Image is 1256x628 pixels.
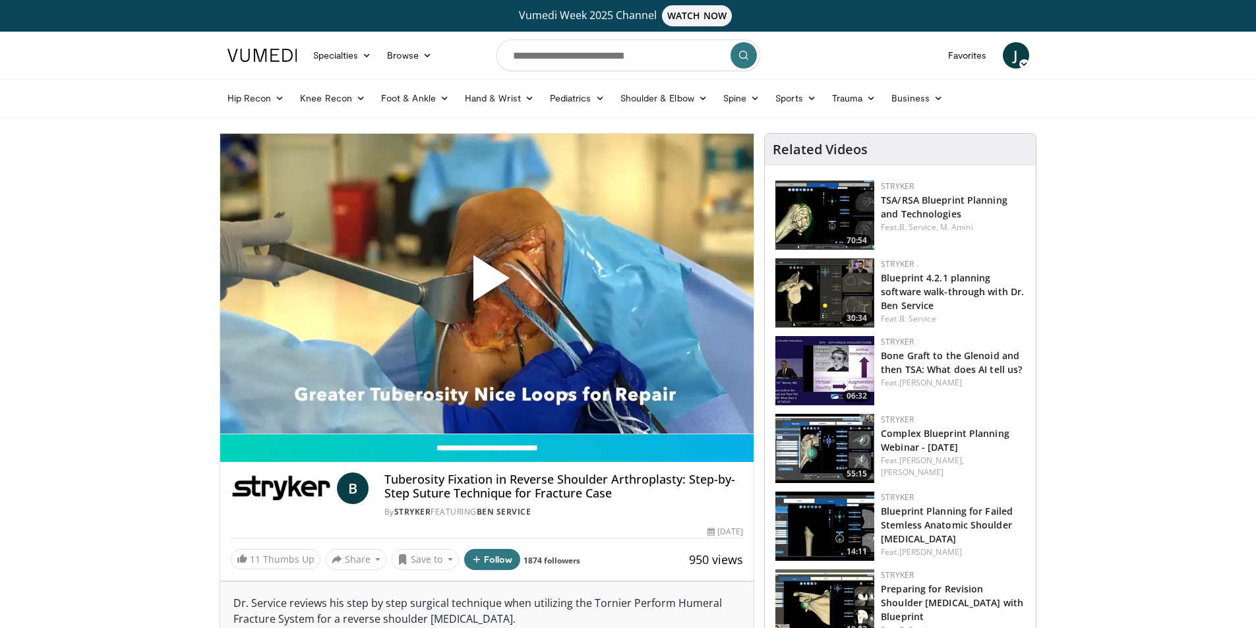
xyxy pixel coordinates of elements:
[881,258,918,270] a: Stryker .
[707,526,743,538] div: [DATE]
[775,492,874,561] img: c13ded17-286e-4953-b0b0-4a5850984392.150x105_q85_crop-smart_upscale.jpg
[662,5,732,26] span: WATCH NOW
[767,85,824,111] a: Sports
[292,85,373,111] a: Knee Recon
[881,505,1013,545] a: Blueprint Planning for Failed Stemless Anatomic Shoulder [MEDICAL_DATA]
[326,549,387,570] button: Share
[775,336,874,405] a: 06:32
[824,85,884,111] a: Trauma
[773,142,868,157] h4: Related Videos
[881,313,1025,325] div: Feat.
[1003,42,1029,69] a: J
[368,219,605,348] button: Play Video
[940,42,995,69] a: Favorites
[881,414,914,425] a: Stryker
[843,235,871,246] span: 70:54
[384,472,743,501] h4: Tuberosity Fixation in Reverse Shoulder Arthroplasty: Step-by-Step Suture Technique for Fracture ...
[457,85,542,111] a: Hand & Wrist
[881,455,1025,478] div: Feat.
[394,506,431,517] a: Stryker
[715,85,767,111] a: Spine
[881,583,1023,623] a: Preparing for Revision Shoulder [MEDICAL_DATA] with Blueprint
[775,258,874,328] a: 30:34
[379,42,440,69] a: Browse
[881,569,914,581] a: Stryker
[881,377,1025,389] div: Feat.
[689,552,743,567] span: 950 views
[231,549,320,569] a: 11 Thumbs Up
[477,506,531,517] a: Ben Service
[305,42,380,69] a: Specialties
[775,414,874,483] a: 55:15
[940,221,973,233] a: M. Amini
[899,546,962,557] a: [PERSON_NAME]
[220,85,293,111] a: Hip Recon
[843,312,871,324] span: 30:34
[881,492,914,503] a: Stryker
[775,181,874,250] img: a4d3b802-610a-4c4d-91a4-ffc1b6f0ec47.150x105_q85_crop-smart_upscale.jpg
[881,271,1024,312] a: Blueprint 4.2.1 planning software walk-through with Dr. Ben Service
[775,181,874,250] a: 70:54
[843,468,871,480] span: 55:15
[883,85,951,111] a: Business
[881,336,914,347] a: Stryker
[373,85,457,111] a: Foot & Ankle
[392,549,459,570] button: Save to
[881,349,1022,376] a: Bone Graft to the Glenoid and then TSA: What does AI tell us?
[899,377,962,388] a: [PERSON_NAME]
[220,134,754,434] video-js: Video Player
[881,467,943,478] a: [PERSON_NAME]
[881,427,1009,453] a: Complex Blueprint Planning Webinar - [DATE]
[881,546,1025,558] div: Feat.
[227,49,297,62] img: VuMedi Logo
[775,414,874,483] img: 2640b230-daff-4365-83bd-21e2b960ecb5.150x105_q85_crop-smart_upscale.jpg
[496,40,760,71] input: Search topics, interventions
[542,85,613,111] a: Pediatrics
[843,390,871,402] span: 06:32
[337,472,369,504] a: B
[464,549,521,570] button: Follow
[899,313,936,324] a: B. Service
[231,472,332,504] img: Stryker
[775,492,874,561] a: 14:11
[384,506,743,518] div: By FEATURING
[843,546,871,557] span: 14:11
[229,5,1027,26] a: Vumedi Week 2025 ChannelWATCH NOW
[250,553,260,565] span: 11
[523,555,580,566] a: 1874 followers
[775,258,874,328] img: 9fb1103d-667f-4bf7-ae7b-90017cecf1e6.150x105_q85_crop-smart_upscale.jpg
[613,85,715,111] a: Shoulder & Elbow
[775,336,874,405] img: 2fe98b9b-57e2-46a3-a8ae-c8f1b1498471.150x105_q85_crop-smart_upscale.jpg
[899,221,938,233] a: B. Service,
[881,194,1007,220] a: TSA/RSA Blueprint Planning and Technologies
[881,181,914,192] a: Stryker
[881,221,1025,233] div: Feat.
[899,455,964,466] a: [PERSON_NAME],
